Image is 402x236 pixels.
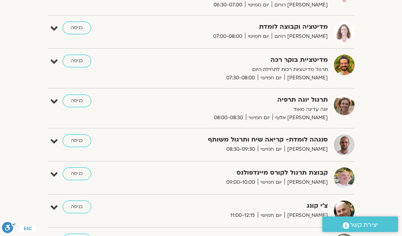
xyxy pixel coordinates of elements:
strong: מדיטציה וקבוצה לומדת [157,22,328,32]
p: יוגה עדינה מאוד [157,105,328,114]
span: [PERSON_NAME] רוחם [272,1,328,9]
span: 08:30-09:30 [224,145,258,153]
span: 07:30-08:00 [224,74,258,82]
span: [PERSON_NAME] [284,145,328,153]
span: [PERSON_NAME] רוחם [272,32,328,41]
p: תרגול מדיטציות רכות לתחילת היום [157,65,328,74]
strong: תרגול יוגה תרפיה [157,94,328,105]
a: יצירת קשר [322,216,398,232]
strong: קבוצת תרגול לקורס מיינדפולנס [157,167,328,178]
span: יום חמישי [258,211,284,220]
strong: מדיטציית בוקר רכה [157,55,328,65]
a: כניסה [63,22,91,34]
span: יום חמישי [245,1,272,9]
span: [PERSON_NAME] [284,178,328,187]
a: כניסה [63,94,91,107]
span: 07:00-08:00 [210,32,245,41]
a: כניסה [63,55,91,67]
a: כניסה [63,201,91,213]
span: יצירת קשר [349,220,378,230]
span: יום חמישי [258,74,284,82]
span: יום חמישי [258,178,284,187]
span: 06:30-07:00 [211,1,245,9]
span: [PERSON_NAME] [284,211,328,220]
a: כניסה [63,134,91,147]
span: 09:00-10:00 [224,178,258,187]
span: [PERSON_NAME] אלוף [273,114,328,122]
strong: צ'י קונג [157,201,328,211]
span: יום חמישי [246,114,273,122]
span: 08:00-08:30 [211,114,246,122]
strong: סנגהה לומדת- קריאה שיח ותרגול משותף [157,134,328,145]
span: יום חמישי [258,145,284,153]
span: [PERSON_NAME] [284,74,328,82]
a: כניסה [63,167,91,180]
span: יום חמישי [245,32,272,41]
span: 11:00-12:15 [227,211,258,220]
